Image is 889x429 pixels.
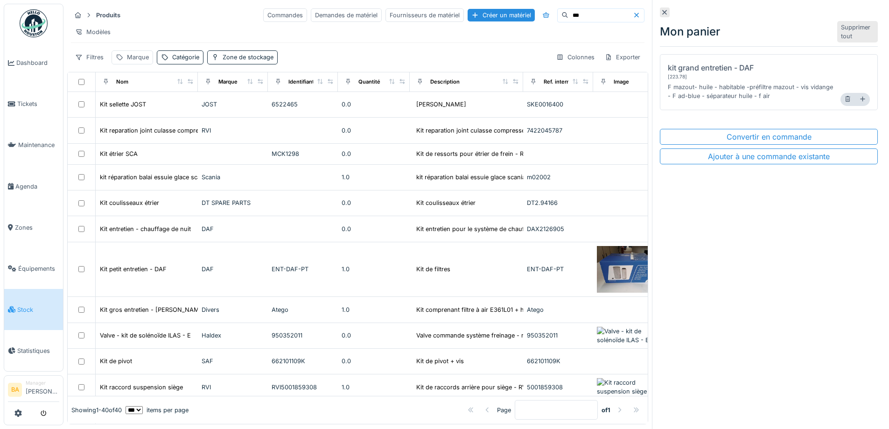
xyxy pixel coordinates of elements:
[416,225,559,233] div: Kit entretien pour le système de chauffage de nuit
[342,100,406,109] div: 0.0
[218,78,238,86] div: Marque
[100,173,209,182] div: kit réparation balai essuie glace scania
[527,305,589,314] div: Atego
[100,126,215,135] div: Kit reparation joint culasse compresseur
[202,265,264,274] div: DAF
[668,62,754,73] div: kit grand entretien - DAF
[4,166,63,207] a: Agenda
[342,198,406,207] div: 0.0
[416,265,450,274] div: Kit de filtres
[527,383,589,392] div: 5001859308
[597,327,659,345] img: Valve - kit de solénoïde ILAS - E
[272,383,334,392] div: RVI5001859308
[527,265,589,274] div: ENT-DAF-PT
[17,99,59,108] span: Tickets
[272,331,334,340] div: 950352011
[8,383,22,397] li: BA
[597,246,659,293] img: Kit petit entretien - DAF
[26,380,59,400] li: [PERSON_NAME]
[342,305,406,314] div: 1.0
[100,198,159,207] div: Kit coulisseaux étrier
[100,357,132,366] div: Kit de pivot
[416,149,529,158] div: Kit de ressorts pour étrier de frein - RVI
[126,406,189,415] div: items per page
[202,100,264,109] div: JOST
[272,265,334,274] div: ENT-DAF-PT
[614,78,629,86] div: Image
[430,78,460,86] div: Description
[17,305,59,314] span: Stock
[71,25,115,39] div: Modèles
[18,264,59,273] span: Équipements
[4,248,63,289] a: Équipements
[263,8,307,22] div: Commandes
[416,331,549,340] div: Valve commande système freinage - remorque
[71,50,108,64] div: Filtres
[272,305,334,314] div: Atego
[468,9,535,21] div: Créer un matériel
[342,383,406,392] div: 1.0
[8,380,59,402] a: BA Manager[PERSON_NAME]
[4,42,63,84] a: Dashboard
[837,21,878,42] div: Supprimer tout
[342,357,406,366] div: 0.0
[100,305,205,314] div: Kit gros entretien - [PERSON_NAME]
[601,50,644,64] div: Exporter
[4,84,63,125] a: Tickets
[416,305,551,314] div: Kit comprenant filtre à air E361L01 + huile E18...
[202,198,264,207] div: DT SPARE PARTS
[71,406,122,415] div: Showing 1 - 40 of 40
[342,149,406,158] div: 0.0
[342,126,406,135] div: 0.0
[26,380,59,387] div: Manager
[15,182,59,191] span: Agenda
[342,225,406,233] div: 0.0
[288,78,334,86] div: Identifiant interne
[272,100,334,109] div: 6522465
[497,406,511,415] div: Page
[116,78,128,86] div: Nom
[223,53,273,62] div: Zone de stockage
[385,8,464,22] div: Fournisseurs de matériel
[527,331,589,340] div: 950352011
[4,207,63,248] a: Zones
[202,173,264,182] div: Scania
[660,23,837,40] div: Mon panier
[172,53,199,62] div: Catégorie
[668,73,687,80] div: [ 223.78 ]
[416,126,531,135] div: Kit reparation joint culasse compresseur
[416,198,476,207] div: Kit coulisseaux étrier
[202,126,264,135] div: RVI
[127,53,149,62] div: Marque
[100,100,146,109] div: Kit sellette JOST
[597,378,659,396] img: Kit raccord suspension siège
[527,225,589,233] div: DAX2126905
[416,173,525,182] div: kit réparation balai essuie glace scania
[100,265,167,274] div: Kit petit entretien - DAF
[602,406,610,415] strong: of 1
[416,100,466,109] div: [PERSON_NAME]
[4,330,63,371] a: Statistiques
[527,357,589,366] div: 662101109K
[20,9,48,37] img: Badge_color-CXgf-gQk.svg
[100,383,183,392] div: Kit raccord suspension siège
[100,331,191,340] div: Valve - kit de solénoïde ILAS - E
[202,225,264,233] div: DAF
[527,100,589,109] div: SKE0016400
[416,383,528,392] div: Kit de raccords arrière pour siège - RVI
[668,81,833,102] div: F mazout- huile - habitable -préfiltre mazout - vis vidange - F ad-blue - séparateur huile - f air
[18,141,59,149] span: Maintenance
[342,331,406,340] div: 0.0
[272,357,334,366] div: 662101109K
[100,149,138,158] div: Kit étrier SCA
[202,383,264,392] div: RVI
[202,305,264,314] div: Divers
[16,58,59,67] span: Dashboard
[272,149,334,158] div: MCK1298
[92,11,124,20] strong: Produits
[342,265,406,274] div: 1.0
[552,50,599,64] div: Colonnes
[544,78,573,86] div: Ref. interne
[311,8,382,22] div: Demandes de matériel
[358,78,380,86] div: Quantité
